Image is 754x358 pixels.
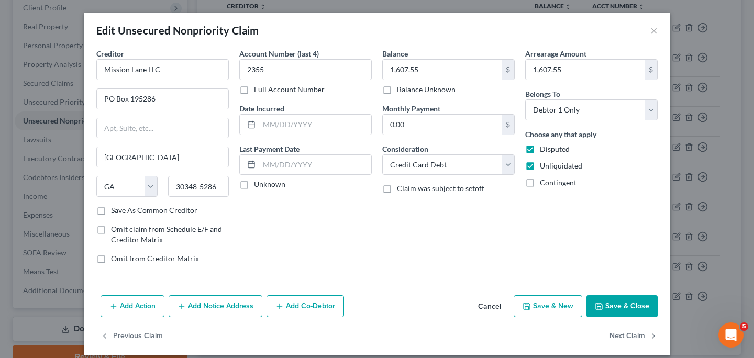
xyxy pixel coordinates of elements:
[645,60,657,80] div: $
[239,48,319,59] label: Account Number (last 4)
[101,295,164,317] button: Add Action
[740,322,748,331] span: 5
[718,322,744,348] iframe: Intercom live chat
[382,48,408,59] label: Balance
[650,24,658,37] button: ×
[502,115,514,135] div: $
[609,326,658,348] button: Next Claim
[169,295,262,317] button: Add Notice Address
[254,84,325,95] label: Full Account Number
[111,205,197,216] label: Save As Common Creditor
[168,176,229,197] input: Enter zip...
[111,254,199,263] span: Omit from Creditor Matrix
[525,129,596,140] label: Choose any that apply
[502,60,514,80] div: $
[383,115,502,135] input: 0.00
[383,60,502,80] input: 0.00
[259,115,371,135] input: MM/DD/YYYY
[397,84,456,95] label: Balance Unknown
[97,147,228,167] input: Enter city...
[540,161,582,170] span: Unliquidated
[540,178,576,187] span: Contingent
[514,295,582,317] button: Save & New
[259,155,371,175] input: MM/DD/YYYY
[586,295,658,317] button: Save & Close
[254,179,285,189] label: Unknown
[96,49,124,58] span: Creditor
[96,59,229,80] input: Search creditor by name...
[525,89,560,98] span: Belongs To
[111,225,222,244] span: Omit claim from Schedule E/F and Creditor Matrix
[239,59,372,80] input: XXXX
[526,60,645,80] input: 0.00
[97,118,228,138] input: Apt, Suite, etc...
[470,296,509,317] button: Cancel
[525,48,586,59] label: Arrearage Amount
[267,295,344,317] button: Add Co-Debtor
[101,326,163,348] button: Previous Claim
[382,143,428,154] label: Consideration
[96,23,259,38] div: Edit Unsecured Nonpriority Claim
[540,144,570,153] span: Disputed
[97,89,228,109] input: Enter address...
[382,103,440,114] label: Monthly Payment
[397,184,484,193] span: Claim was subject to setoff
[239,143,300,154] label: Last Payment Date
[239,103,284,114] label: Date Incurred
